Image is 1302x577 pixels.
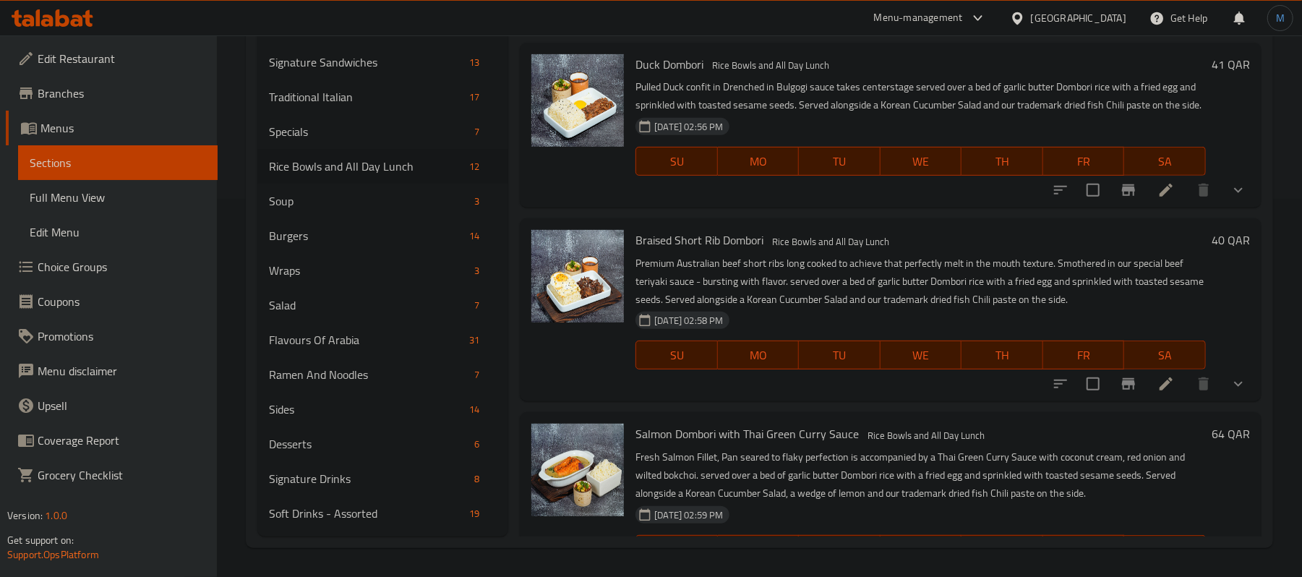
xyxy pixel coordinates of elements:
span: Upsell [38,397,206,414]
p: Fresh Salmon Fillet, Pan seared to flaky perfection is accompanied by a Thai Green Curry Sauce wi... [635,448,1206,503]
a: Support.OpsPlatform [7,545,99,564]
button: MO [718,147,800,176]
div: items [463,505,485,522]
span: Menu disclaimer [38,362,206,380]
span: Sides [269,401,463,418]
a: Branches [6,76,218,111]
a: Menus [6,111,218,145]
span: Ramen And Noodles [269,366,468,383]
h6: 41 QAR [1212,54,1250,74]
button: WE [881,535,962,564]
span: Soup [269,192,468,210]
h6: 40 QAR [1212,230,1250,250]
button: delete [1186,173,1221,208]
div: items [463,331,485,349]
button: WE [881,341,962,369]
span: Duck Dombori [635,54,703,75]
span: Edit Restaurant [38,50,206,67]
button: SU [635,147,717,176]
a: Promotions [6,319,218,354]
span: 19 [463,507,485,521]
span: 14 [463,229,485,243]
div: items [468,262,485,279]
span: Branches [38,85,206,102]
button: SA [1124,535,1206,564]
span: Signature Drinks [269,470,468,487]
span: 12 [463,160,485,174]
span: Coverage Report [38,432,206,449]
span: Burgers [269,227,463,244]
button: MO [718,341,800,369]
button: sort-choices [1043,367,1078,401]
button: TU [799,535,881,564]
img: Braised Short Rib Dombori [531,230,624,322]
span: [DATE] 02:59 PM [648,508,729,522]
span: Rice Bowls and All Day Lunch [766,234,895,250]
div: items [468,366,485,383]
div: Soft Drinks - Assorted19 [257,496,508,531]
a: Coverage Report [6,423,218,458]
span: 8 [468,472,485,486]
span: 3 [468,264,485,278]
a: Edit menu item [1157,181,1175,199]
span: 3 [468,195,485,208]
span: Get support on: [7,531,74,550]
div: items [468,296,485,314]
div: Rice Bowls and All Day Lunch12 [257,149,508,184]
a: Sections [18,145,218,180]
svg: Show Choices [1230,375,1247,393]
h6: 64 QAR [1212,424,1250,444]
div: Desserts6 [257,427,508,461]
span: Select to update [1078,175,1108,205]
button: TH [961,147,1043,176]
span: SA [1130,345,1200,366]
button: FR [1043,535,1125,564]
span: Flavours Of Arabia [269,331,463,349]
div: items [463,158,485,175]
span: 7 [468,125,485,139]
button: TH [961,535,1043,564]
button: TH [961,341,1043,369]
span: Salmon Dombori with Thai Green Curry Sauce [635,423,859,445]
span: 7 [468,299,485,312]
button: FR [1043,147,1125,176]
div: Flavours Of Arabia31 [257,322,508,357]
span: Traditional Italian [269,88,463,106]
span: MO [724,345,794,366]
span: Version: [7,506,43,525]
span: 31 [463,333,485,347]
span: Rice Bowls and All Day Lunch [269,158,463,175]
div: Sides14 [257,392,508,427]
button: show more [1221,173,1256,208]
span: Coupons [38,293,206,310]
button: SU [635,341,717,369]
span: Sections [30,154,206,171]
img: Salmon Dombori with Thai Green Curry Sauce [531,424,624,516]
span: FR [1049,345,1119,366]
div: Specials7 [257,114,508,149]
div: items [468,470,485,487]
svg: Show Choices [1230,181,1247,199]
div: items [468,435,485,453]
div: Soft Drinks - Assorted [269,505,463,522]
p: Premium Australian beef short ribs long cooked to achieve that perfectly melt in the mouth textur... [635,255,1206,309]
button: FR [1043,341,1125,369]
span: SA [1130,151,1200,172]
div: Signature Drinks8 [257,461,508,496]
a: Upsell [6,388,218,423]
button: delete [1186,367,1221,401]
div: Burgers14 [257,218,508,253]
a: Choice Groups [6,249,218,284]
span: Choice Groups [38,258,206,275]
div: items [468,192,485,210]
div: Rice Bowls and All Day Lunch [706,57,835,74]
a: Full Menu View [18,180,218,215]
div: items [463,401,485,418]
div: items [463,54,485,71]
span: Wraps [269,262,468,279]
div: Soup3 [257,184,508,218]
a: Grocery Checklist [6,458,218,492]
